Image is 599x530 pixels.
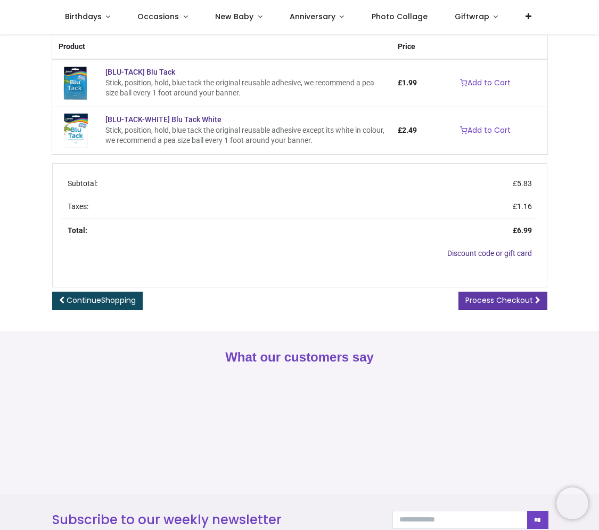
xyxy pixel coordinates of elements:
span: Photo Collage [372,11,428,22]
a: [BLU-TACK-WHITE] Blu Tack White [59,125,93,134]
a: Add to Cart [453,74,518,92]
span: £ [513,179,532,188]
a: ContinueShopping [52,292,143,310]
strong: Total: [68,226,87,235]
span: Process Checkout [465,295,533,306]
span: 1.99 [402,78,417,87]
span: 2.49 [402,126,417,134]
span: Shopping [101,295,136,306]
span: Anniversary [290,11,335,22]
span: Giftwrap [455,11,489,22]
iframe: Brevo live chat [556,487,588,519]
th: Price [391,35,423,59]
th: Product [52,35,392,59]
img: [BLU-TACK] Blu Tack [59,66,93,100]
span: Birthdays [65,11,102,22]
div: Stick, position, hold, blue tack the original reusable adhesive except its white in colour, we re... [105,125,385,146]
td: Subtotal: [61,172,334,196]
span: £ [398,126,417,134]
td: Taxes: [61,195,334,219]
strong: £ [513,226,532,235]
a: [BLU-TACK-WHITE] Blu Tack White [105,115,221,124]
img: [BLU-TACK-WHITE] Blu Tack White [59,114,93,148]
div: Stick, position, hold, blue tack the original reusable adhesive, we recommend a pea size ball eve... [105,78,385,99]
span: Occasions [137,11,179,22]
span: 6.99 [517,226,532,235]
span: 5.83 [517,179,532,188]
h3: Subscribe to our weekly newsletter [52,511,377,529]
a: Add to Cart [453,122,518,140]
a: [BLU-TACK] Blu Tack [105,68,175,76]
h2: What our customers say [52,348,547,366]
span: £ [513,202,532,211]
a: Discount code or gift card [447,249,532,258]
span: New Baby [215,11,253,22]
a: [BLU-TACK] Blu Tack [59,78,93,86]
span: £ [398,78,417,87]
span: 1.16 [517,202,532,211]
a: Process Checkout [458,292,547,310]
span: Continue [67,295,136,306]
